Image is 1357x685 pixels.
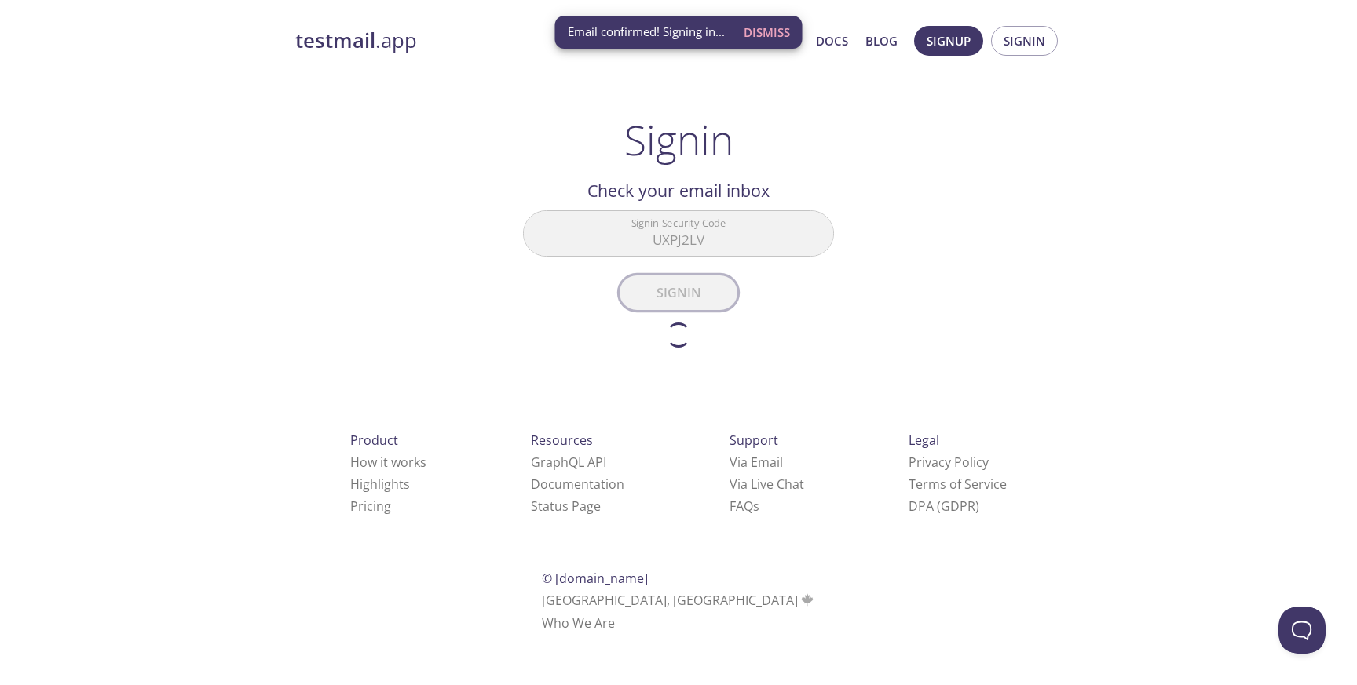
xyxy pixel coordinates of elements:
strong: testmail [295,27,375,54]
button: Signup [914,26,983,56]
a: How it works [350,454,426,471]
a: Documentation [531,475,624,493]
a: Blog [865,31,898,51]
span: © [DOMAIN_NAME] [542,570,648,587]
a: Privacy Policy [909,454,989,471]
a: GraphQL API [531,454,606,471]
a: Pricing [350,497,391,515]
iframe: Help Scout Beacon - Open [1278,607,1326,654]
a: DPA (GDPR) [909,497,979,515]
a: Terms of Service [909,475,1007,493]
span: Email confirmed! Signing in... [568,24,725,40]
h2: Check your email inbox [523,177,834,204]
span: [GEOGRAPHIC_DATA], [GEOGRAPHIC_DATA] [542,592,816,609]
button: Signin [991,26,1058,56]
a: Via Live Chat [730,475,804,493]
button: Dismiss [737,17,796,47]
span: Signin [1004,31,1045,51]
span: Legal [909,432,939,449]
a: Status Page [531,497,601,515]
a: Who We Are [542,614,615,632]
a: FAQ [730,497,759,515]
span: Support [730,432,778,449]
a: Docs [816,31,848,51]
span: Dismiss [744,22,790,42]
a: Via Email [730,454,783,471]
span: s [753,497,759,515]
span: Resources [531,432,593,449]
a: Highlights [350,475,410,493]
a: testmail.app [295,27,664,54]
span: Product [350,432,398,449]
span: Signup [927,31,971,51]
h1: Signin [624,116,733,163]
